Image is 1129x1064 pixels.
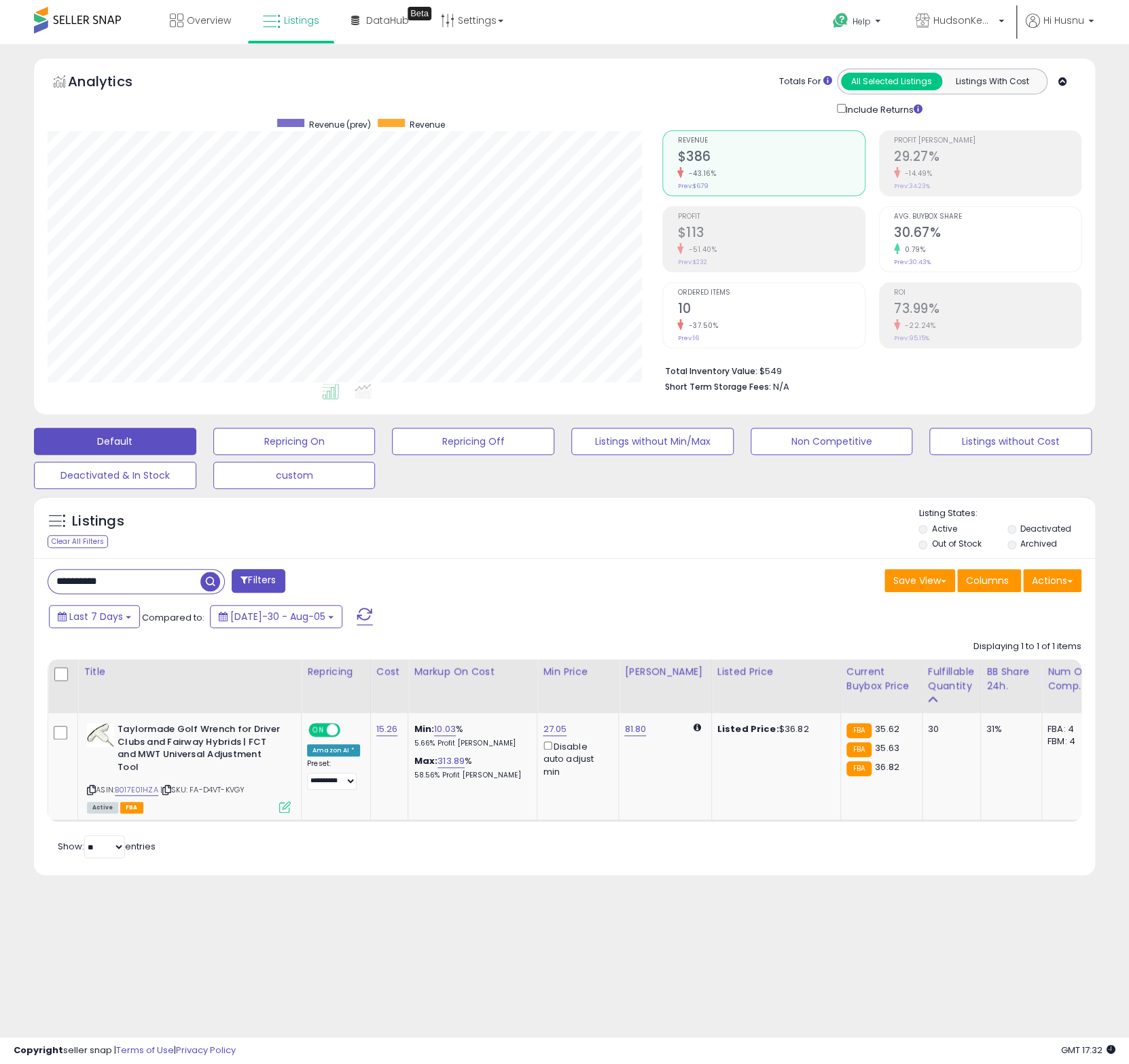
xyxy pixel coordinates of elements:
[846,665,916,693] div: Current Buybox Price
[894,182,930,190] small: Prev: 34.23%
[414,723,526,748] div: %
[779,75,832,88] div: Totals For
[87,723,114,747] img: 41ifnwYAckL._SL40_.jpg
[1026,14,1094,44] a: Hi Husnu
[543,722,567,736] a: 27.05
[677,149,864,167] h2: $386
[414,665,531,679] div: Markup on Cost
[894,225,1081,243] h2: 30.67%
[832,12,849,29] i: Get Help
[986,665,1036,693] div: BB Share 24h.
[187,14,231,27] span: Overview
[932,523,957,534] label: Active
[414,739,526,748] p: 5.66% Profit [PERSON_NAME]
[34,428,196,455] button: Default
[115,784,158,796] a: B017E01HZA
[408,7,431,20] div: Tooltip anchor
[414,771,526,780] p: 58.56% Profit [PERSON_NAME]
[683,320,718,331] small: -37.50%
[677,301,864,319] h2: 10
[307,744,360,756] div: Amazon AI *
[414,754,437,767] b: Max:
[957,569,1021,592] button: Columns
[69,610,123,623] span: Last 7 Days
[1047,723,1092,735] div: FBA: 4
[966,574,1009,587] span: Columns
[284,14,319,27] span: Listings
[160,784,245,795] span: | SKU: FA-D4VT-KVGY
[717,722,779,735] b: Listed Price:
[414,755,526,780] div: %
[84,665,295,679] div: Title
[677,213,864,221] span: Profit
[717,723,830,735] div: $36.82
[34,462,196,489] button: Deactivated & In Stock
[543,665,613,679] div: Min Price
[87,802,118,813] span: All listings currently available for purchase on Amazon
[543,739,608,778] div: Disable auto adjust min
[232,569,285,593] button: Filters
[900,320,936,331] small: -22.24%
[118,723,283,777] b: Taylormade Golf Wrench for Driver Clubs and Fairway Hybrids | FCT and MWT Universal Adjustment Tool
[853,16,871,27] span: Help
[213,462,376,489] button: custom
[894,258,931,266] small: Prev: 30.43%
[1023,569,1081,592] button: Actions
[677,258,706,266] small: Prev: $232
[72,512,124,531] h5: Listings
[822,2,894,44] a: Help
[414,722,434,735] b: Min:
[846,742,872,757] small: FBA
[1020,523,1071,534] label: Deactivated
[900,244,926,255] small: 0.79%
[932,538,982,549] label: Out of Stock
[929,428,1092,455] button: Listings without Cost
[928,723,970,735] div: 30
[307,759,360,790] div: Preset:
[1047,665,1097,693] div: Num of Comp.
[1047,735,1092,748] div: FBM: 4
[338,724,360,736] span: OFF
[772,380,789,393] span: N/A
[677,289,864,297] span: Ordered Items
[376,722,398,736] a: 15.26
[677,137,864,145] span: Revenue
[875,722,899,735] span: 35.62
[875,741,899,754] span: 35.63
[894,149,1081,167] h2: 29.27%
[717,665,835,679] div: Listed Price
[677,334,698,342] small: Prev: 16
[900,168,933,179] small: -14.49%
[973,640,1081,653] div: Displaying 1 to 1 of 1 items
[664,381,770,392] b: Short Term Storage Fees:
[894,213,1081,221] span: Avg. Buybox Share
[49,605,140,628] button: Last 7 Days
[571,428,734,455] button: Listings without Min/Max
[624,665,705,679] div: [PERSON_NAME]
[884,569,955,592] button: Save View
[142,611,204,624] span: Compared to:
[309,119,371,130] span: Revenue (prev)
[894,137,1081,145] span: Profit [PERSON_NAME]
[827,101,939,117] div: Include Returns
[875,760,899,773] span: 36.82
[894,301,1081,319] h2: 73.99%
[437,754,465,768] a: 313.89
[230,610,325,623] span: [DATE]-30 - Aug-05
[683,244,717,255] small: -51.40%
[392,428,554,455] button: Repricing Off
[307,665,365,679] div: Repricing
[664,365,757,377] b: Total Inventory Value:
[68,72,159,94] h5: Analytics
[677,182,708,190] small: Prev: $679
[210,605,342,628] button: [DATE]-30 - Aug-05
[942,73,1043,90] button: Listings With Cost
[894,334,929,342] small: Prev: 95.15%
[408,659,537,713] th: The percentage added to the cost of goods (COGS) that forms the calculator for Min & Max prices.
[120,802,143,813] span: FBA
[58,840,156,853] span: Show: entries
[894,289,1081,297] span: ROI
[366,14,409,27] span: DataHub
[213,428,376,455] button: Repricing On
[928,665,975,693] div: Fulfillable Quantity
